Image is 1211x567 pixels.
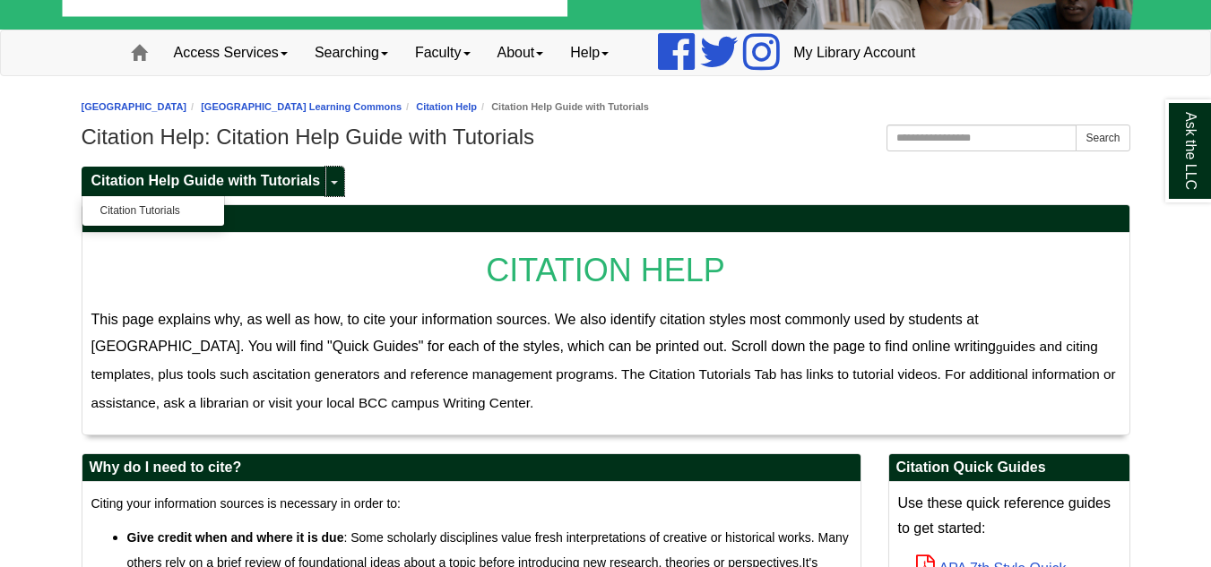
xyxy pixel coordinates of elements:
a: Citation Help [416,101,477,112]
h2: Citation Quick Guides [889,454,1129,482]
nav: breadcrumb [82,99,1130,116]
a: About [484,30,558,75]
a: Searching [301,30,402,75]
a: Citation Help Guide with Tutorials [82,167,326,196]
button: Search [1076,125,1129,151]
span: This page explains why, as well as how, to cite your information sources. We also identify citati... [91,312,1003,354]
a: Help [557,30,622,75]
strong: Give credit when and where it is due [127,530,344,545]
span: Citing your information sources is necessary in order to: [91,496,401,511]
span: citation generators and reference management programs. The Citation Tutorials Tab has links to tu... [91,366,1116,410]
a: Access Services [160,30,301,75]
a: Faculty [402,30,484,75]
span: g [996,340,1003,354]
span: CITATION HELP [486,252,725,288]
li: Citation Help Guide with Tutorials [477,99,649,116]
a: [GEOGRAPHIC_DATA] [82,101,187,112]
h2: Why do I need to cite? [82,454,861,482]
a: My Library Account [780,30,929,75]
h2: Citation Help [82,205,1129,233]
p: Use these quick reference guides to get started: [898,491,1120,541]
span: Citation Help Guide with Tutorials [91,173,321,188]
div: Guide Pages [82,165,1130,195]
h1: Citation Help: Citation Help Guide with Tutorials [82,125,1130,150]
a: [GEOGRAPHIC_DATA] Learning Commons [201,101,402,112]
a: Citation Tutorials [82,201,224,221]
